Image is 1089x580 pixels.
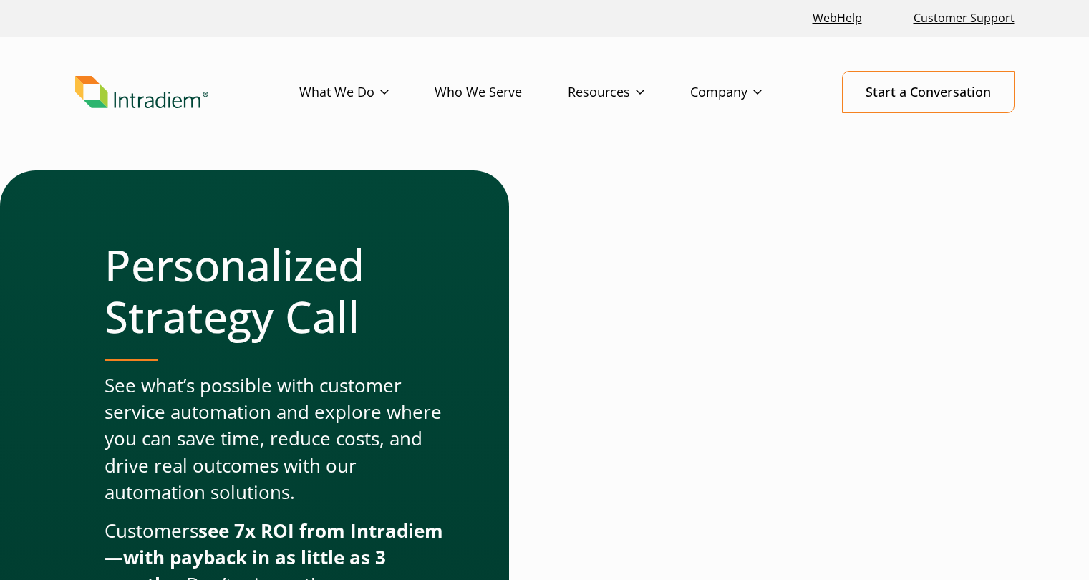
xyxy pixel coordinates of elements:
a: Start a Conversation [842,71,1015,113]
a: Link to homepage of Intradiem [75,76,299,109]
a: Link opens in a new window [807,3,868,34]
a: Customer Support [908,3,1020,34]
p: See what’s possible with customer service automation and explore where you can save time, reduce ... [105,372,452,506]
a: Resources [568,72,690,113]
a: Who We Serve [435,72,568,113]
h1: Personalized Strategy Call [105,239,452,342]
a: Company [690,72,808,113]
img: Intradiem [75,76,208,109]
a: What We Do [299,72,435,113]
